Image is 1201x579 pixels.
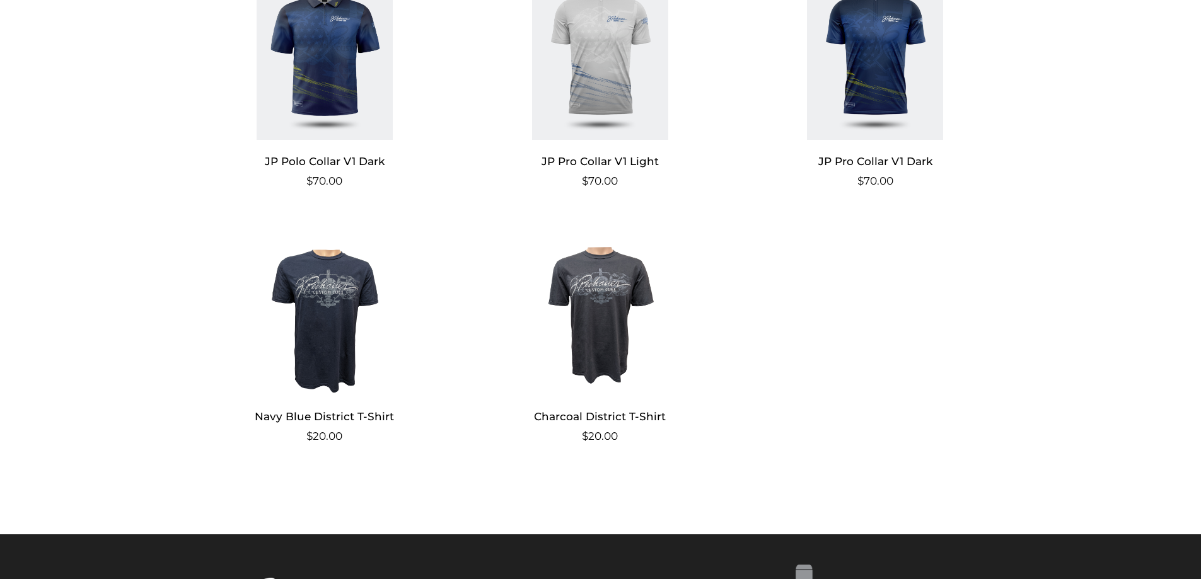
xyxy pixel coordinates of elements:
bdi: 20.00 [306,430,342,442]
a: Navy Blue District T-Shirt $20.00 [202,225,448,445]
span: $ [582,430,588,442]
span: $ [306,430,313,442]
bdi: 20.00 [582,430,618,442]
bdi: 70.00 [857,175,893,187]
img: Navy Blue District T-Shirt [202,225,448,395]
h2: JP Pro Collar V1 Dark [753,150,998,173]
bdi: 70.00 [306,175,342,187]
h2: Navy Blue District T-Shirt [202,405,448,428]
span: $ [582,175,588,187]
h2: JP Polo Collar V1 Dark [202,150,448,173]
h2: JP Pro Collar V1 Light [477,150,722,173]
bdi: 70.00 [582,175,618,187]
span: $ [306,175,313,187]
h2: Charcoal District T-Shirt [477,405,722,428]
a: Charcoal District T-Shirt $20.00 [477,225,722,445]
span: $ [857,175,864,187]
img: Charcoal District T-Shirt [477,225,722,395]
